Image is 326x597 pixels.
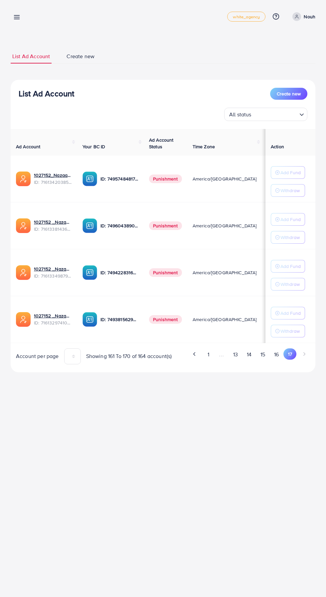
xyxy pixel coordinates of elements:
div: <span class='underline'>1027152 _Nazaagency_041</span></br>7161334987910971394 [34,266,72,279]
a: 1027152 _Nazaagency_041 [34,266,72,272]
button: Go to page 16 [270,348,283,361]
a: 1027152 _Nazaagency_020 [34,312,72,319]
span: Create new [67,53,94,60]
a: white_agency [227,12,265,22]
span: Punishment [149,315,182,324]
p: Add Fund [280,309,301,317]
button: Go to page 1 [203,348,214,361]
span: Ad Account Status [149,137,174,150]
button: Go to page 14 [242,348,256,361]
a: 1027152_Nazaagency_031 [34,172,72,179]
div: <span class='underline'>1027152_Nazaagency_031</span></br>7161342038565322754 [34,172,72,185]
p: Withdraw [280,233,300,241]
span: Punishment [149,221,182,230]
span: ID: 7161329741088243714 [34,319,72,326]
div: Search for option [224,108,307,121]
button: Add Fund [271,213,305,226]
button: Go to page 13 [229,348,242,361]
button: Go to previous page [189,348,201,360]
span: white_agency [233,15,260,19]
span: Punishment [149,175,182,183]
button: Go to page 15 [256,348,270,361]
div: <span class='underline'>1027152 _Nazaagency_020</span></br>7161329741088243714 [34,312,72,326]
p: Withdraw [280,280,300,288]
ul: Pagination [168,348,310,361]
button: Withdraw [271,278,305,291]
a: Nouh [290,12,315,21]
span: Your BC ID [82,143,105,150]
a: 1027152 _Nazaagency_032 [34,219,72,225]
button: Withdraw [271,231,305,244]
span: ID: 7161338143675858945 [34,226,72,232]
p: Withdraw [280,327,300,335]
img: ic-ads-acc.e4c84228.svg [16,265,31,280]
button: Add Fund [271,166,305,179]
img: ic-ba-acc.ded83a64.svg [82,218,97,233]
span: America/[GEOGRAPHIC_DATA] [193,222,257,229]
span: Action [271,143,284,150]
input: Search for option [253,108,297,119]
h3: List Ad Account [19,89,74,98]
img: ic-ba-acc.ded83a64.svg [82,172,97,186]
img: ic-ads-acc.e4c84228.svg [16,172,31,186]
button: Go to page 17 [283,348,296,360]
span: Punishment [149,268,182,277]
span: America/[GEOGRAPHIC_DATA] [193,176,257,182]
img: ic-ads-acc.e4c84228.svg [16,218,31,233]
p: Add Fund [280,169,301,177]
span: Create new [277,90,301,97]
button: Create new [270,88,307,100]
p: Nouh [304,13,315,21]
span: ID: 7161342038565322754 [34,179,72,185]
span: Showing 161 To 170 of 164 account(s) [86,352,172,360]
button: Withdraw [271,184,305,197]
span: America/[GEOGRAPHIC_DATA] [193,269,257,276]
button: Add Fund [271,307,305,319]
p: ID: 7496043890580914193 [100,222,138,230]
button: Withdraw [271,325,305,337]
p: Withdraw [280,186,300,194]
p: Add Fund [280,215,301,223]
span: ID: 7161334987910971394 [34,273,72,279]
img: ic-ba-acc.ded83a64.svg [82,312,97,327]
p: Add Fund [280,262,301,270]
span: List Ad Account [12,53,50,60]
img: ic-ba-acc.ded83a64.svg [82,265,97,280]
span: Time Zone [193,143,215,150]
img: ic-ads-acc.e4c84228.svg [16,312,31,327]
span: America/[GEOGRAPHIC_DATA] [193,316,257,323]
span: Ad Account [16,143,41,150]
span: All status [228,110,253,119]
span: Account per page [16,352,59,360]
p: ID: 7495748481756266514 [100,175,138,183]
p: ID: 7494228316518858759 [100,269,138,277]
div: <span class='underline'>1027152 _Nazaagency_032</span></br>7161338143675858945 [34,219,72,232]
button: Add Fund [271,260,305,273]
p: ID: 7493815629208977425 [100,315,138,323]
